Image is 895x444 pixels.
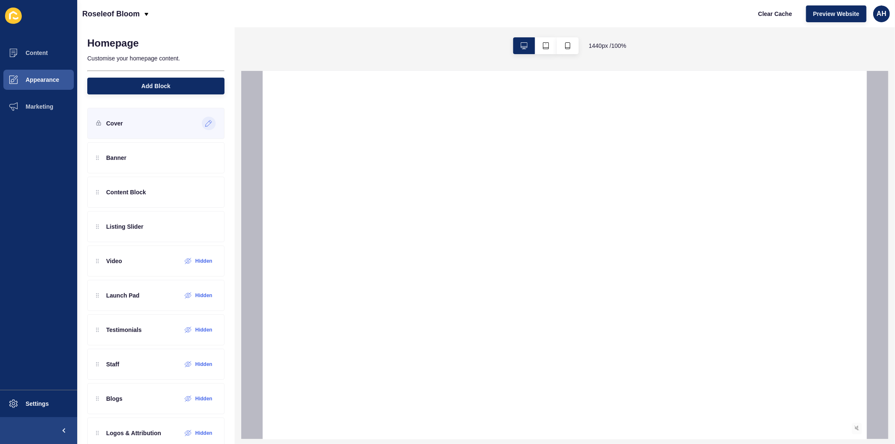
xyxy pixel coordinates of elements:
span: 1440 px / 100 % [589,42,626,50]
label: Hidden [195,326,212,333]
span: AH [877,10,886,18]
p: Testimonials [106,326,142,334]
button: Preview Website [806,5,866,22]
p: Logos & Attribution [106,429,161,437]
a: 0406 962 701 [484,15,563,25]
button: Add Block [87,78,224,94]
span: Add Block [141,82,170,90]
span: Clear Cache [758,10,792,18]
span: Preview Website [813,10,859,18]
p: Banner [106,154,126,162]
p: Launch Pad [106,291,139,300]
label: Hidden [195,395,212,402]
p: Cover [106,119,123,128]
label: Hidden [195,292,212,299]
p: Content Block [106,188,146,196]
p: Customise your homepage content. [87,49,224,68]
label: Hidden [195,430,212,436]
button: Clear Cache [751,5,799,22]
label: Hidden [195,361,212,368]
p: Blogs [106,394,123,403]
div: 0406 962 701 [499,15,558,25]
label: Hidden [195,258,212,264]
p: Video [106,257,122,265]
p: Roseleof Bloom [82,3,140,24]
div: Scroll [3,326,601,363]
h1: Homepage [87,37,139,49]
p: Listing Slider [106,222,144,231]
p: Staff [106,360,119,368]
